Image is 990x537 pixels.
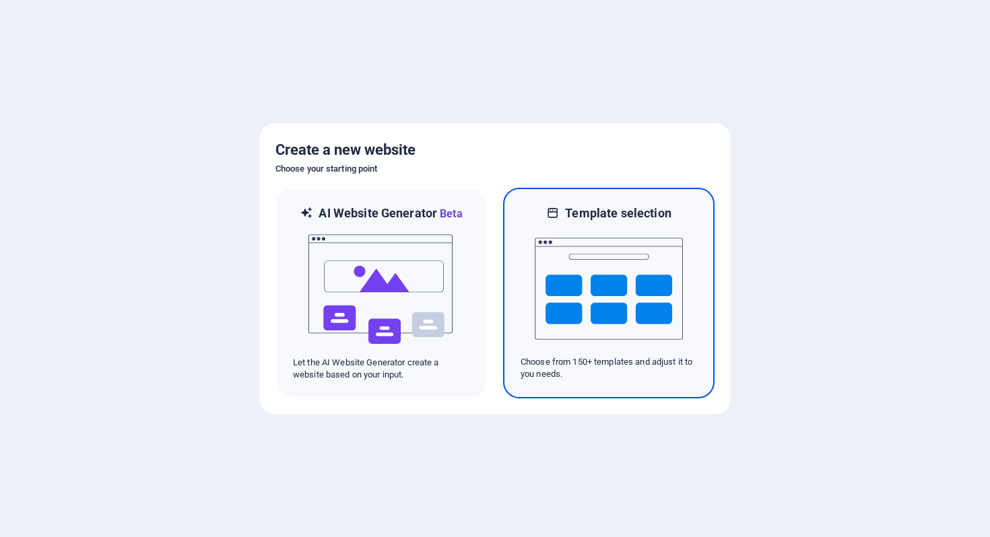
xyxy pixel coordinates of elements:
[275,188,487,398] div: AI Website GeneratorBetaaiLet the AI Website Generator create a website based on your input.
[565,205,671,221] h6: Template selection
[293,357,469,381] p: Let the AI Website Generator create a website based on your input.
[437,207,463,220] span: Beta
[275,139,715,161] h5: Create a new website
[275,161,715,177] h6: Choose your starting point
[307,222,455,357] img: ai
[521,356,697,380] p: Choose from 150+ templates and adjust it to you needs.
[503,188,715,398] div: Template selectionChoose from 150+ templates and adjust it to you needs.
[319,205,462,222] h6: AI Website Generator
